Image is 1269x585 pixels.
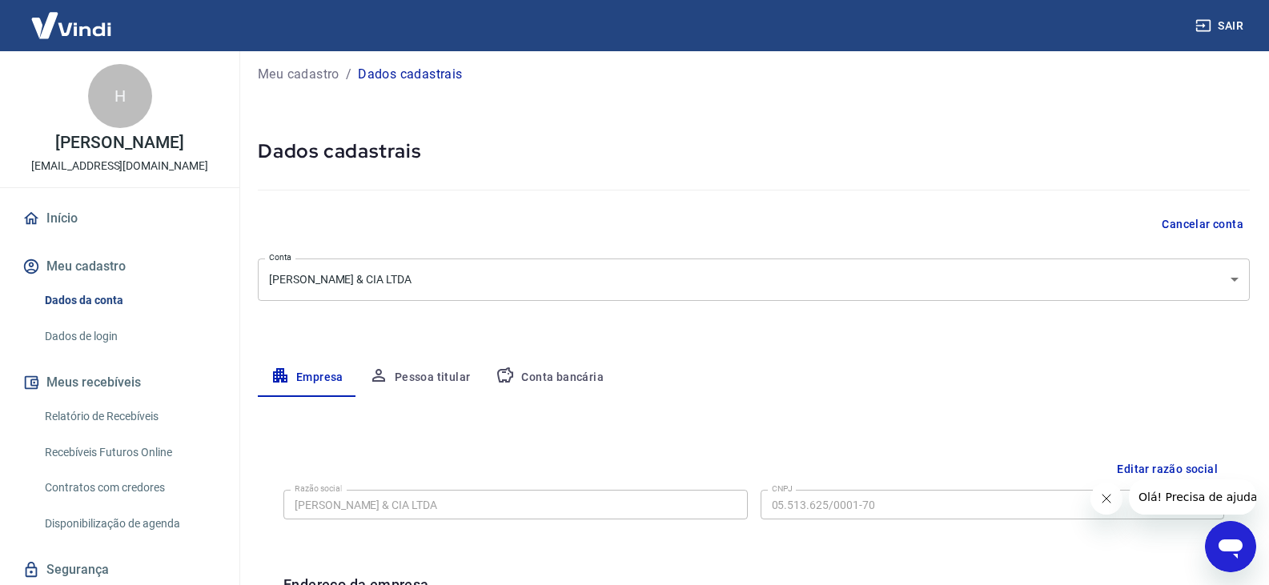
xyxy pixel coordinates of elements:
[31,158,208,174] p: [EMAIL_ADDRESS][DOMAIN_NAME]
[19,249,220,284] button: Meu cadastro
[346,65,351,84] p: /
[295,483,342,495] label: Razão social
[1090,483,1122,515] iframe: Fechar mensagem
[1192,11,1250,41] button: Sair
[258,65,339,84] a: Meu cadastro
[38,471,220,504] a: Contratos com credores
[1110,455,1224,484] button: Editar razão social
[258,258,1250,301] div: [PERSON_NAME] & CIA LTDA
[19,365,220,400] button: Meus recebíveis
[55,134,183,151] p: [PERSON_NAME]
[88,64,152,128] div: H
[1129,479,1256,515] iframe: Mensagem da empresa
[38,436,220,469] a: Recebíveis Futuros Online
[269,251,291,263] label: Conta
[483,359,616,397] button: Conta bancária
[258,138,1250,164] h5: Dados cadastrais
[38,400,220,433] a: Relatório de Recebíveis
[258,359,356,397] button: Empresa
[772,483,793,495] label: CNPJ
[19,1,123,50] img: Vindi
[38,507,220,540] a: Disponibilização de agenda
[38,320,220,353] a: Dados de login
[1155,210,1250,239] button: Cancelar conta
[1205,521,1256,572] iframe: Botão para abrir a janela de mensagens
[356,359,484,397] button: Pessoa titular
[19,201,220,236] a: Início
[38,284,220,317] a: Dados da conta
[10,11,135,24] span: Olá! Precisa de ajuda?
[358,65,462,84] p: Dados cadastrais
